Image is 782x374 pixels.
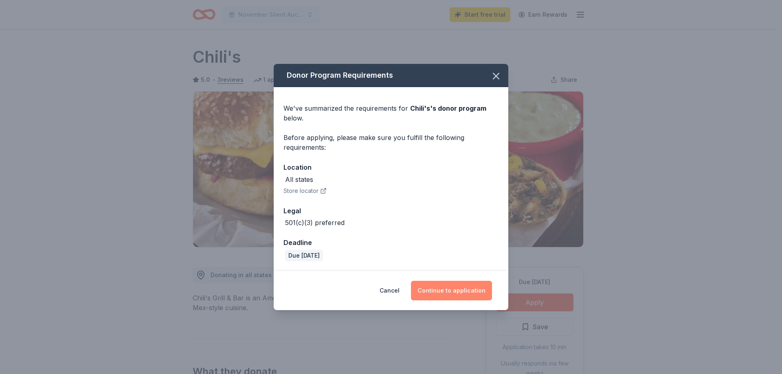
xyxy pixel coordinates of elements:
button: Continue to application [411,281,492,300]
div: All states [285,175,313,184]
span: Chili's 's donor program [410,104,486,112]
div: Location [283,162,499,173]
button: Cancel [380,281,400,300]
div: We've summarized the requirements for below. [283,103,499,123]
button: Store locator [283,186,327,196]
div: Donor Program Requirements [274,64,508,87]
div: Due [DATE] [285,250,323,261]
div: Before applying, please make sure you fulfill the following requirements: [283,133,499,152]
div: Legal [283,206,499,216]
div: Deadline [283,237,499,248]
div: 501(c)(3) preferred [285,218,345,227]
